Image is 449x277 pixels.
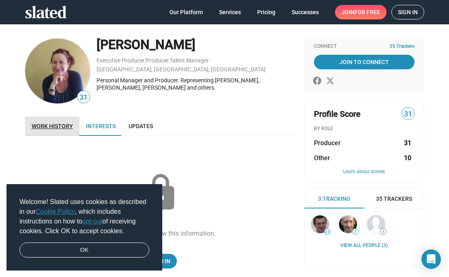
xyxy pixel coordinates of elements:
[79,116,122,136] a: Interests
[402,109,414,120] span: 31
[25,39,90,103] img: Eli Selden
[376,195,412,203] span: 35 Trackers
[19,197,149,236] span: Welcome! Slated uses cookies as described in our , which includes instructions on how to of recei...
[314,55,415,69] a: Join To Connect
[32,123,73,129] span: Work history
[324,230,330,234] span: 31
[19,243,149,258] a: dismiss cookie message
[97,77,296,92] div: Personal Manager and Producer. Representing [PERSON_NAME], [PERSON_NAME], [PERSON_NAME] and others.
[219,5,241,19] span: Services
[145,59,146,63] span: ,
[398,5,418,19] span: Sign in
[314,43,415,50] div: Connect
[82,218,103,225] a: opt-out
[354,5,380,19] span: for free
[421,249,441,269] div: Open Intercom Messenger
[352,230,358,234] span: 7
[122,116,159,136] a: Updates
[97,66,266,73] a: [GEOGRAPHIC_DATA], [GEOGRAPHIC_DATA], [GEOGRAPHIC_DATA]
[311,215,329,233] img: Cotty Chubb
[213,5,247,19] a: Services
[257,5,275,19] span: Pricing
[77,92,90,103] span: 31
[140,172,181,213] mat-icon: lock
[391,5,424,19] a: Sign in
[339,215,357,233] img: Roger Stigliano
[314,126,415,132] div: BY ROLE
[316,55,413,69] span: Join To Connect
[335,5,387,19] a: Joinfor free
[404,139,411,147] strong: 31
[314,139,341,147] span: Producer
[367,215,385,233] img: Kate McArdle
[318,195,350,203] span: 3 Tracking
[86,123,116,129] span: Interests
[380,230,386,234] span: 1
[292,5,319,19] span: Successes
[169,59,170,63] span: ,
[25,116,79,136] a: Work history
[97,36,296,54] div: [PERSON_NAME]
[340,243,388,249] a: View all People (3)
[6,184,162,271] div: cookieconsent
[314,169,415,175] button: Learn about scores
[163,5,209,19] a: Our Platform
[389,43,415,50] span: 35 Trackers
[170,57,209,64] a: Talent Manager
[314,154,330,162] span: Other
[97,57,145,64] a: Executive Producer
[129,123,153,129] span: Updates
[314,109,361,120] span: Profile Score
[342,5,380,19] span: Join
[36,208,75,215] a: Cookie Policy
[285,5,325,19] a: Successes
[251,5,282,19] a: Pricing
[146,57,169,64] a: Producer
[404,154,411,162] strong: 10
[170,5,203,19] span: Our Platform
